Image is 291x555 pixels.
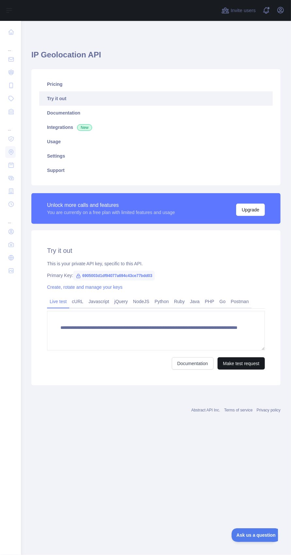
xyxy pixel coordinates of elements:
a: jQuery [112,296,130,307]
a: Python [152,296,171,307]
iframe: Toggle Customer Support [232,528,278,542]
a: Privacy policy [257,408,281,412]
a: Go [217,296,228,307]
span: 6905003d1df94077a694c43ce77bdd03 [73,271,155,281]
a: Create, rotate and manage your keys [47,285,122,290]
a: Settings [39,149,273,163]
a: Integrations New [39,120,273,134]
a: Documentation [172,357,214,370]
button: Invite users [220,5,257,16]
a: Terms of service [224,408,252,412]
a: Postman [228,296,251,307]
a: Live test [47,296,69,307]
a: Support [39,163,273,177]
a: Usage [39,134,273,149]
div: You are currently on a free plan with limited features and usage [47,209,175,216]
span: Invite users [231,7,256,14]
div: ... [5,211,16,224]
a: Java [187,296,202,307]
div: Unlock more calls and features [47,201,175,209]
a: Pricing [39,77,273,91]
a: PHP [202,296,217,307]
a: Abstract API Inc. [191,408,220,412]
div: ... [5,39,16,52]
a: Ruby [171,296,187,307]
h2: Try it out [47,246,265,255]
a: Try it out [39,91,273,106]
div: Primary Key: [47,272,265,279]
a: Documentation [39,106,273,120]
a: cURL [69,296,86,307]
button: Upgrade [236,204,265,216]
div: ... [5,119,16,132]
button: Make test request [218,357,265,370]
h1: IP Geolocation API [31,50,281,65]
span: New [77,124,92,131]
a: Javascript [86,296,112,307]
a: NodeJS [130,296,152,307]
div: This is your private API key, specific to this API. [47,260,265,267]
